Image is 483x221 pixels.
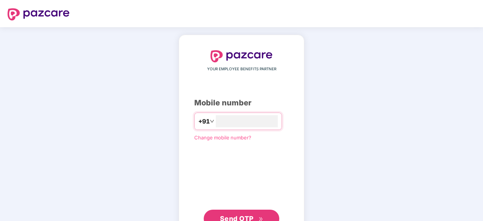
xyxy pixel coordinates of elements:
span: down [210,119,214,124]
span: +91 [198,117,210,126]
img: logo [211,50,272,62]
img: logo [8,8,70,20]
div: Mobile number [194,97,289,109]
a: Change mobile number? [194,134,251,141]
span: YOUR EMPLOYEE BENEFITS PARTNER [207,66,276,72]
